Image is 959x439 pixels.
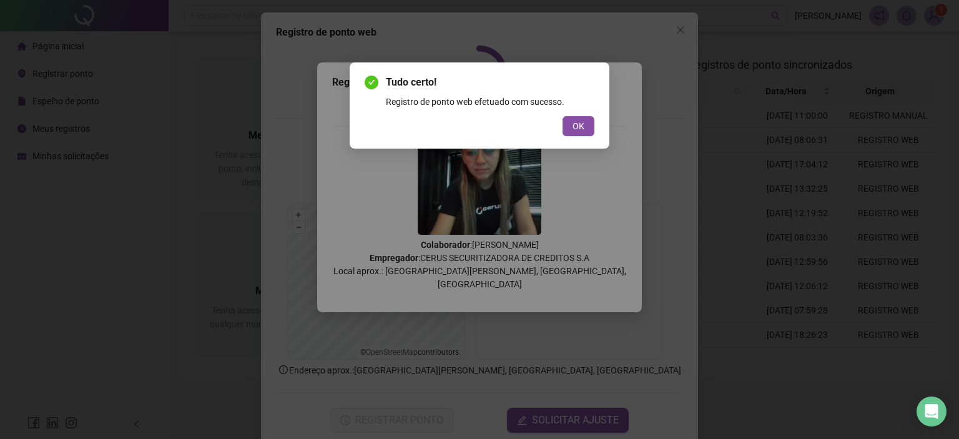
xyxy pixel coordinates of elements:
[917,397,947,427] div: Open Intercom Messenger
[563,116,594,136] button: OK
[386,75,594,90] span: Tudo certo!
[573,119,584,133] span: OK
[365,76,378,89] span: check-circle
[386,95,594,109] div: Registro de ponto web efetuado com sucesso.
